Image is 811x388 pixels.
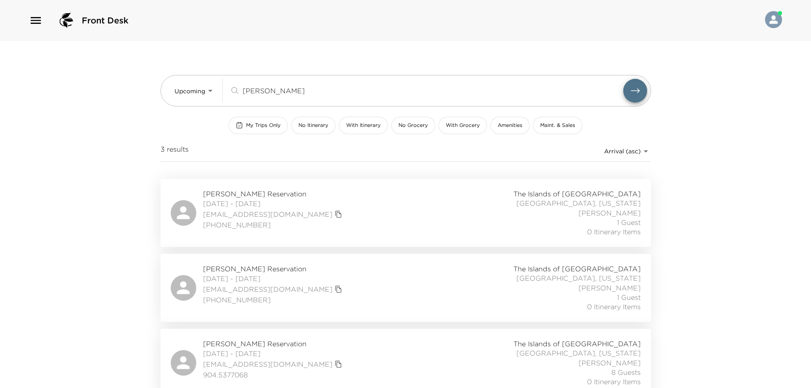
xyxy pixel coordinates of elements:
button: copy primary member email [332,358,344,370]
img: logo [56,10,77,31]
span: [PERSON_NAME] [579,208,641,218]
span: [DATE] - [DATE] [203,274,344,283]
a: [PERSON_NAME] Reservation[DATE] - [DATE][EMAIL_ADDRESS][DOMAIN_NAME]copy primary member email[PHO... [160,254,651,322]
span: The Islands of [GEOGRAPHIC_DATA] [513,264,641,273]
span: [PERSON_NAME] [579,283,641,293]
span: [DATE] - [DATE] [203,349,344,358]
a: [EMAIL_ADDRESS][DOMAIN_NAME] [203,285,332,294]
span: No Itinerary [298,122,328,129]
span: Front Desk [82,14,129,26]
span: [PHONE_NUMBER] [203,295,344,305]
span: 0 Itinerary Items [587,227,641,236]
span: Upcoming [175,87,205,95]
button: My Trips Only [229,117,288,134]
span: [PERSON_NAME] Reservation [203,264,344,273]
span: No Grocery [398,122,428,129]
span: 0 Itinerary Items [587,377,641,386]
button: With Itinerary [339,117,388,134]
span: The Islands of [GEOGRAPHIC_DATA] [513,189,641,198]
button: No Itinerary [291,117,335,134]
span: Maint. & Sales [540,122,575,129]
button: Maint. & Sales [533,117,582,134]
a: [EMAIL_ADDRESS][DOMAIN_NAME] [203,210,332,219]
a: [EMAIL_ADDRESS][DOMAIN_NAME] [203,359,332,369]
span: [GEOGRAPHIC_DATA], [US_STATE] [516,198,641,208]
span: With Itinerary [346,122,381,129]
a: [PERSON_NAME] Reservation[DATE] - [DATE][EMAIL_ADDRESS][DOMAIN_NAME]copy primary member email[PHO... [160,179,651,247]
img: User [765,11,782,28]
span: [GEOGRAPHIC_DATA], [US_STATE] [516,348,641,358]
input: Search by traveler, residence, or concierge [243,86,623,95]
span: 3 results [160,144,189,158]
span: 8 Guests [611,368,641,377]
span: Amenities [498,122,522,129]
span: 1 Guest [617,293,641,302]
span: [GEOGRAPHIC_DATA], [US_STATE] [516,273,641,283]
span: [DATE] - [DATE] [203,199,344,208]
span: With Grocery [446,122,480,129]
span: [PHONE_NUMBER] [203,220,344,230]
span: Arrival (asc) [604,147,641,155]
span: 1 Guest [617,218,641,227]
span: [PERSON_NAME] [579,358,641,368]
span: My Trips Only [246,122,281,129]
span: 0 Itinerary Items [587,302,641,311]
button: copy primary member email [332,208,344,220]
button: copy primary member email [332,283,344,295]
button: With Grocery [438,117,487,134]
button: Amenities [490,117,530,134]
span: [PERSON_NAME] Reservation [203,339,344,348]
span: [PERSON_NAME] Reservation [203,189,344,198]
span: The Islands of [GEOGRAPHIC_DATA] [513,339,641,348]
span: 904.5377068 [203,370,344,379]
button: No Grocery [391,117,435,134]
